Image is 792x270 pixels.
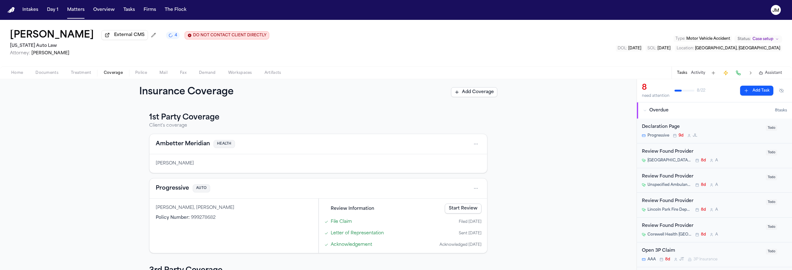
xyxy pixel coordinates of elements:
[331,230,384,236] a: Open Letter of Representation
[701,182,706,187] span: 8d
[647,133,669,138] span: Progressive
[693,257,717,262] span: 3P Insurance
[642,93,670,98] div: need attention
[11,70,23,75] span: Home
[715,182,718,187] span: A
[766,199,777,205] span: Todo
[20,4,41,16] button: Intakes
[141,4,159,16] a: Firms
[642,247,762,254] div: Open 3P Claim
[734,69,743,77] button: Make a Call
[156,215,190,220] span: Policy Number :
[139,87,247,98] h1: Insurance Coverage
[679,257,684,262] span: J T
[715,232,718,237] span: A
[642,148,762,155] div: Review Found Provider
[331,205,374,212] span: Review Information
[10,42,269,50] h2: [US_STATE] Auto Law
[10,30,94,41] button: Edit matter name
[114,32,145,38] span: External CMS
[675,45,782,52] button: Edit Location: Lincoln Park, MI
[191,215,216,220] span: 999278682
[766,174,777,180] span: Todo
[331,241,372,248] a: Open Acknowledgement
[701,232,706,237] span: 8d
[193,33,266,38] span: DO NOT CONTACT CLIENT DIRECTLY
[637,143,792,168] div: Open task: Review Found Provider
[759,70,782,75] button: Assistant
[193,184,210,193] span: AUTO
[175,33,177,38] span: 4
[647,182,692,187] span: Unspecified Ambulance service in [GEOGRAPHIC_DATA], [GEOGRAPHIC_DATA]
[616,45,643,52] button: Edit DOL: 2025-08-18
[162,4,189,16] button: The Flock
[180,70,186,75] span: Fax
[675,37,685,41] span: Type :
[695,47,780,50] span: [GEOGRAPHIC_DATA], [GEOGRAPHIC_DATA]
[686,37,730,41] span: Motor Vehicle Accident
[715,207,718,212] span: A
[156,184,189,193] button: View coverage details
[44,4,61,16] button: Day 1
[642,223,762,230] div: Review Found Provider
[65,4,87,16] a: Matters
[647,257,656,262] span: AAA
[701,158,706,163] span: 8d
[657,47,670,50] span: [DATE]
[715,158,718,163] span: A
[765,70,782,75] span: Assistant
[740,86,773,96] button: Add Task
[199,70,216,75] span: Demand
[691,70,705,75] button: Activity
[149,123,487,129] p: Client's coverage
[637,242,792,267] div: Open task: Open 3P Claim
[766,150,777,155] span: Todo
[471,139,481,149] button: Open actions
[766,125,777,131] span: Todo
[459,219,481,224] div: Filed [DATE]
[642,173,762,180] div: Review Found Provider
[459,231,481,236] div: Sent [DATE]
[637,102,792,119] button: Overdue8tasks
[734,35,782,43] button: Change status from Case setup
[71,70,91,75] span: Treatment
[121,4,137,16] button: Tasks
[10,51,30,56] span: Attorney:
[156,160,481,167] div: [PERSON_NAME]
[637,193,792,218] div: Open task: Review Found Provider
[647,232,692,237] span: Corewell Health [GEOGRAPHIC_DATA]
[319,199,487,253] div: Claims filing progress
[766,249,777,254] span: Todo
[149,113,487,123] h3: 1st Party Coverage
[445,204,481,214] a: Start Review
[665,257,670,262] span: 8d
[709,69,718,77] button: Add Task
[331,218,352,225] a: Open File Claim
[322,202,484,250] div: Steps
[753,37,773,42] span: Case setup
[775,108,787,113] span: 8 task s
[7,7,15,13] img: Finch Logo
[701,207,706,212] span: 8d
[637,218,792,242] div: Open task: Review Found Provider
[228,70,252,75] span: Workspaces
[642,198,762,205] div: Review Found Provider
[135,70,147,75] span: Police
[679,133,684,138] span: 9d
[7,7,15,13] a: Home
[647,158,692,163] span: [GEOGRAPHIC_DATA][PERSON_NAME] (formerly [GEOGRAPHIC_DATA] – [GEOGRAPHIC_DATA])
[642,124,762,131] div: Declaration Page
[185,31,269,39] button: Edit client contact restriction
[677,70,687,75] button: Tasks
[637,119,792,143] div: Open task: Declaration Page
[677,47,694,50] span: Location :
[766,224,777,230] span: Todo
[637,168,792,193] div: Open task: Review Found Provider
[265,70,281,75] span: Artifacts
[642,83,670,93] div: 8
[91,4,117,16] button: Overview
